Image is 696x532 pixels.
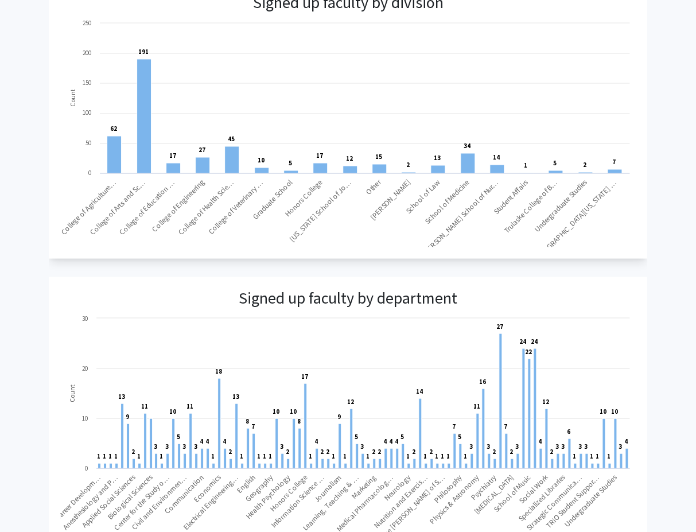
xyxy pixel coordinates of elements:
text: School of Law [403,177,442,215]
text: 1 [441,452,444,460]
text: 1 [406,452,410,460]
text: 17 [169,152,176,160]
text: Count [68,384,76,402]
text: 34 [464,142,471,150]
text: 10 [82,414,88,422]
text: Philosophy [432,472,464,504]
text: 3 [194,442,197,450]
text: 1 [114,452,118,460]
text: Specialized Libraries [516,472,567,523]
text: Journalism [312,472,344,504]
text: 12 [347,397,354,405]
text: 1 [137,452,141,460]
text: 12 [346,154,353,162]
text: Psychiatry [469,472,499,502]
text: School of Music [491,472,532,514]
text: College of Health Scie… [176,177,236,237]
text: 2 [326,447,329,455]
text: 2 [372,447,375,455]
text: 1 [160,452,163,460]
text: 3 [469,442,473,450]
text: 1 [332,452,335,460]
text: [MEDICAL_DATA] [472,472,516,516]
text: Health Psychology [244,472,292,521]
text: Trulaske College of B… [502,177,559,235]
text: 22 [525,347,532,355]
text: 10 [258,156,265,164]
text: 2 [131,447,135,455]
text: 8 [246,417,249,425]
text: 10 [169,407,176,415]
text: 1 [257,452,260,460]
text: 20 [82,364,88,372]
text: 4 [389,437,392,445]
text: 7 [612,158,616,166]
text: Physics & Astronomy [427,472,481,526]
text: 50 [85,139,91,147]
text: 10 [600,407,606,415]
text: 200 [83,49,91,57]
text: Information Science … [269,472,326,530]
text: 1 [435,452,438,460]
text: 13 [232,392,239,400]
text: 5 [355,432,358,440]
text: 2 [583,161,586,169]
text: Other [364,177,383,196]
text: 3 [515,442,519,450]
text: 1 [309,452,312,460]
text: 4 [223,437,226,445]
text: 3 [154,442,157,450]
text: 3 [280,442,283,450]
text: Count [68,89,77,107]
text: 1 [97,452,100,460]
text: 1 [343,452,347,460]
text: Nutrition and Exercis… [372,472,429,530]
text: 16 [479,377,486,385]
text: Social Work [517,472,550,505]
text: 13 [434,154,441,162]
text: 7 [251,422,255,430]
text: Applied Social Sciences [80,472,137,530]
text: Student Affairs [492,177,530,216]
text: 24 [531,337,538,345]
text: 4 [314,437,318,445]
text: College of Veterinary … [207,177,266,236]
text: 1 [108,452,112,460]
text: 150 [83,79,91,87]
text: 100 [83,108,91,117]
text: 1 [269,452,272,460]
text: 1 [596,452,599,460]
text: 11 [186,402,193,410]
text: 1 [263,452,266,460]
text: Undergraduate Studies [532,177,589,234]
text: 3 [555,442,559,450]
text: 3 [182,442,186,450]
text: 3 [487,442,490,450]
text: 2 [429,447,433,455]
text: [US_STATE] School of Jo… [287,177,353,243]
text: 11 [141,402,148,410]
text: Economics [192,472,223,504]
text: 10 [290,407,297,415]
text: 62 [110,125,117,133]
text: 18 [215,367,222,375]
text: 3 [578,442,582,450]
text: 2 [286,447,289,455]
text: 1 [103,452,106,460]
text: English [235,472,258,495]
text: 2 [510,447,513,455]
text: 2 [406,161,410,169]
text: 9 [126,412,129,420]
text: 1 [366,452,370,460]
text: Anesthesiology and P… [61,472,120,531]
text: 5 [401,432,404,440]
text: Geography [243,472,274,503]
text: 5 [177,432,180,440]
text: College of Education … [117,177,177,237]
text: Electrical Engineering… [181,472,240,531]
text: College of Agriculture… [59,177,118,236]
text: Biological Sciences [106,472,154,521]
text: 2 [550,447,553,455]
text: 4 [205,437,209,445]
text: 12 [542,397,549,405]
